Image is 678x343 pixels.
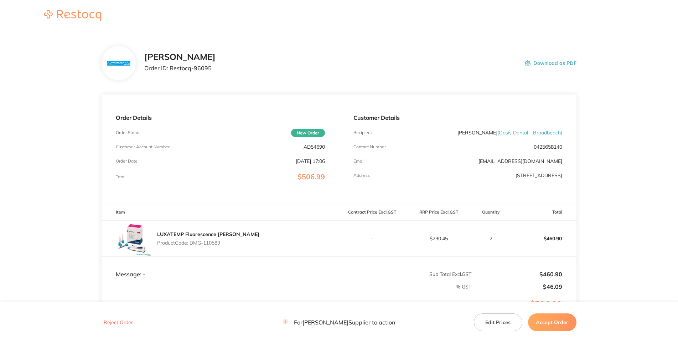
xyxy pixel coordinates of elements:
[116,174,125,179] p: Total
[144,65,216,71] p: Order ID: Restocq- 96095
[340,271,472,277] p: Sub Total Excl. GST
[516,173,562,178] p: [STREET_ADDRESS]
[472,236,509,241] p: 2
[406,236,471,241] p: $230.45
[472,204,510,221] th: Quantity
[353,144,386,149] p: Contact Number
[353,173,370,178] p: Address
[339,204,405,221] th: Contract Price Excl. GST
[528,313,576,331] button: Accept Order
[37,10,108,22] a: Restocq logo
[291,129,325,137] span: New Order
[116,221,151,256] img: bnhtcGxvbg
[340,236,405,241] p: -
[116,159,138,164] p: Order Date
[353,114,562,121] p: Customer Details
[157,231,259,237] a: LUXATEMP Fluorescence [PERSON_NAME]
[102,204,339,221] th: Item
[144,52,216,62] h2: [PERSON_NAME]
[116,144,170,149] p: Customer Account Number
[472,283,562,290] p: $46.09
[102,284,471,290] p: % GST
[116,114,325,121] p: Order Details
[102,301,471,321] p: Sub Total ( 1 Items)
[283,319,395,326] p: For [PERSON_NAME] Supplier to action
[353,159,366,164] p: Emaill
[37,10,108,21] img: Restocq logo
[296,158,325,164] p: [DATE] 17:06
[304,144,325,150] p: AD54690
[457,130,562,135] p: [PERSON_NAME]
[116,130,140,135] p: Order Status
[297,172,325,181] span: $506.99
[353,130,372,135] p: Recipient
[534,144,562,150] p: 0425658140
[472,271,562,277] p: $460.90
[510,204,576,221] th: Total
[474,313,522,331] button: Edit Prices
[405,204,472,221] th: RRP Price Excl. GST
[157,240,259,246] p: Product Code: DMG-110589
[497,129,562,136] span: ( Oasis Dental - Broadbeach )
[472,300,576,324] p: $506.99
[102,256,339,278] td: Message: -
[107,61,130,66] img: N3hiYW42Mg
[510,230,576,247] p: $460.90
[525,52,576,74] button: Download as PDF
[102,319,135,326] button: Reject Order
[478,158,562,164] a: [EMAIL_ADDRESS][DOMAIN_NAME]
